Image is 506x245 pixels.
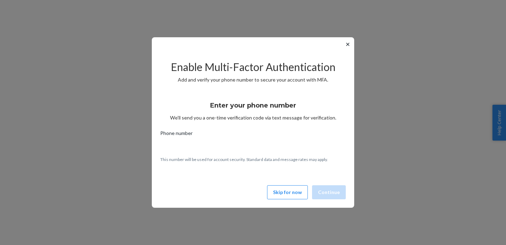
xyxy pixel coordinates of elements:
span: Phone number [160,130,193,140]
h2: Enable Multi-Factor Authentication [160,61,346,73]
p: This number will be used for account security. Standard data and message rates may apply. [160,156,346,162]
div: We’ll send you a one-time verification code via text message for verification. [160,95,346,121]
h3: Enter your phone number [210,101,296,110]
p: Add and verify your phone number to secure your account with MFA. [160,76,346,83]
button: ✕ [344,40,351,49]
button: Skip for now [267,185,308,199]
button: Continue [312,185,346,199]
